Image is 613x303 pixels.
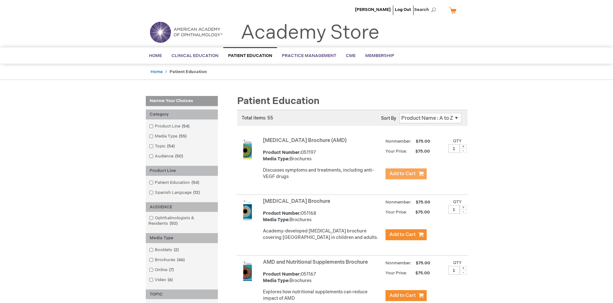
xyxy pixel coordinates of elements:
img: AMD and Nutritional Supplements Brochure [237,260,258,281]
a: [PERSON_NAME] [355,7,391,12]
p: Discusses symptoms and treatments, including anti-VEGF drugs [263,167,382,180]
div: 051197 Brochures [263,149,382,162]
input: Qty [448,205,460,214]
span: $75.00 [415,200,431,205]
span: Patient Education [237,95,320,107]
button: Add to Cart [385,290,427,301]
a: Booklets2 [147,247,181,253]
a: AMD and Nutritional Supplements Brochure [263,259,368,265]
strong: Patient Education [170,69,207,74]
a: Ophthalmologists & Residents50 [147,215,216,227]
img: Amblyopia Brochure [237,200,258,220]
div: TOPIC [146,289,218,299]
strong: Product Number: [263,271,301,277]
span: 7 [167,267,175,272]
strong: Media Type: [263,217,290,223]
strong: Your Price: [385,210,407,215]
span: Total items: 55 [242,115,273,121]
strong: Media Type: [263,156,290,162]
p: Academy-developed [MEDICAL_DATA] brochure covering [GEOGRAPHIC_DATA] in children and adults. [263,228,382,241]
span: Membership [365,53,394,58]
span: Add to Cart [389,292,416,298]
div: Media Type [146,233,218,243]
span: CME [346,53,356,58]
strong: Nonmember: [385,137,412,146]
strong: Nonmember: [385,259,412,267]
span: Add to Cart [389,232,416,238]
span: 12 [191,190,201,195]
span: $75.00 [408,270,431,276]
span: 54 [165,144,176,149]
span: Practice Management [282,53,336,58]
a: Patient Education54 [147,180,202,186]
span: Patient Education [228,53,272,58]
span: 50 [168,221,179,226]
span: 46 [175,257,186,262]
a: Academy Store [241,21,379,44]
strong: Nonmember: [385,198,412,206]
div: AUDIENCE [146,202,218,212]
span: $75.00 [415,139,431,144]
input: Qty [448,266,460,275]
span: 2 [172,247,181,252]
span: Clinical Education [172,53,218,58]
a: Audience50 [147,153,186,159]
label: Qty [453,260,462,265]
span: $75.00 [408,149,431,154]
strong: Product Number: [263,150,301,155]
a: Product Line54 [147,123,192,129]
span: Add to Cart [389,171,416,177]
strong: Product Number: [263,211,301,216]
strong: Narrow Your Choices [146,96,218,106]
button: Add to Cart [385,229,427,240]
p: Explores how nutritional supplements can reduce impact of AMD [263,289,382,302]
label: Qty [453,199,462,204]
span: 55 [177,134,188,139]
label: Sort By [381,116,396,121]
a: Log Out [395,7,411,12]
span: Search [414,3,439,16]
input: Qty [448,144,460,153]
span: 54 [180,124,191,129]
strong: Media Type: [263,278,290,283]
div: 051168 Brochures [263,210,382,223]
strong: Your Price: [385,270,407,276]
a: Video6 [147,277,175,283]
a: Topic54 [147,143,177,149]
button: Add to Cart [385,168,427,179]
a: Home [151,69,163,74]
a: [MEDICAL_DATA] Brochure (AMD) [263,137,347,144]
span: $75.00 [415,260,431,266]
a: Media Type55 [147,133,189,139]
span: 54 [190,180,201,185]
span: Home [149,53,162,58]
label: Qty [453,138,462,144]
a: [MEDICAL_DATA] Brochure [263,198,330,204]
img: Age-Related Macular Degeneration Brochure (AMD) [237,139,258,159]
a: Brochures46 [147,257,187,263]
a: Online7 [147,267,176,273]
strong: Your Price: [385,149,407,154]
span: 50 [173,154,185,159]
span: $75.00 [408,210,431,215]
span: 6 [166,277,174,282]
div: Product Line [146,166,218,176]
div: 051167 Brochures [263,271,382,284]
a: Spanish Language12 [147,190,202,196]
div: Category [146,109,218,119]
